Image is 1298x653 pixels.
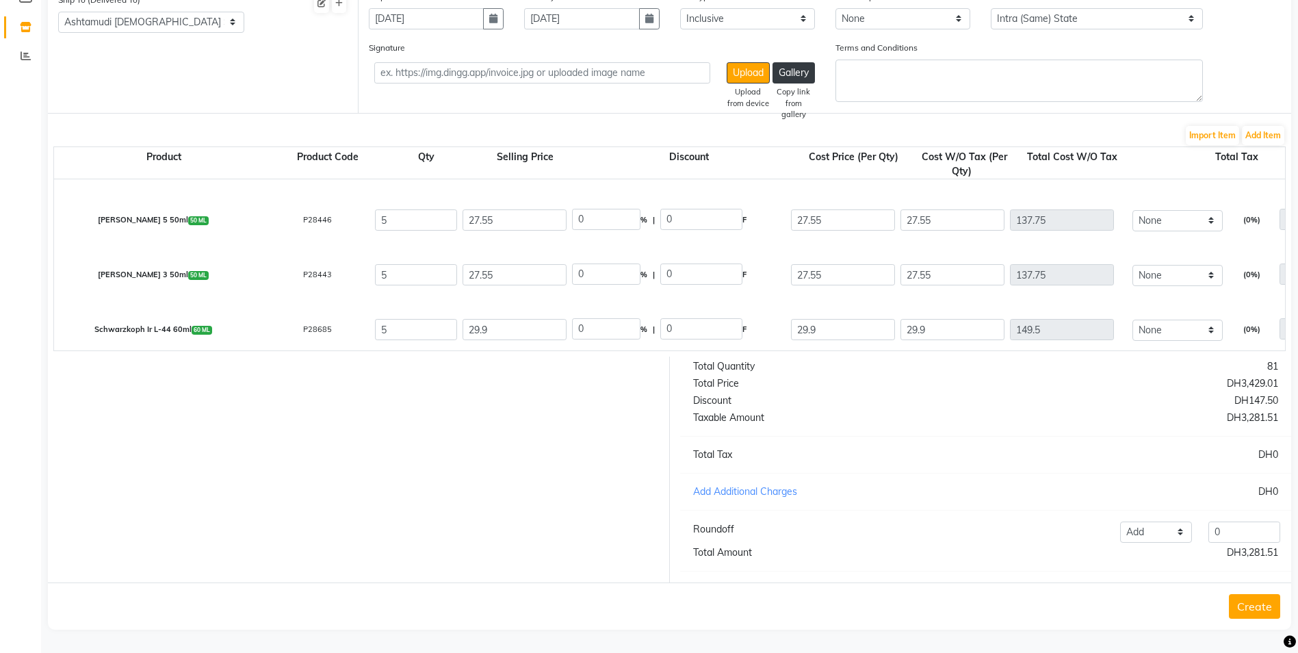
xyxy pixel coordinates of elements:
[273,150,382,179] div: Product Code
[683,359,986,374] div: Total Quantity
[773,86,815,120] div: Copy link from gallery
[742,209,747,231] span: F
[919,148,1007,180] span: Cost W/O Tax (Per Qty)
[985,376,1288,391] div: DH3,429.01
[727,86,770,110] div: Upload from device
[640,264,647,286] span: %
[683,394,986,408] div: Discount
[985,485,1288,499] div: DH0
[263,261,372,289] div: P28443
[374,62,710,84] input: ex. https://img.dingg.app/invoice.jpg or uploaded image name
[54,150,273,179] div: Product
[806,148,901,166] span: Cost Price (Per Qty)
[192,326,213,334] span: 60 ML
[494,148,556,166] span: Selling Price
[580,150,799,179] div: Discount
[683,411,986,425] div: Taxable Amount
[188,216,209,225] span: 50 ML
[369,42,405,54] label: Signature
[653,318,655,341] span: |
[44,261,263,289] div: [PERSON_NAME] 3 50ml
[640,209,647,231] span: %
[683,448,986,462] div: Total Tax
[742,318,747,341] span: F
[985,394,1288,408] div: DH147.50
[727,62,770,84] button: Upload
[44,206,263,234] div: [PERSON_NAME] 5 50ml
[683,485,986,499] div: Add Additional Charges
[773,62,815,84] button: Gallery
[985,359,1288,374] div: 81
[44,316,263,344] div: Schwarzkoph Ir L-44 60ml
[188,271,209,279] span: 50 ML
[693,522,734,537] div: Roundoff
[1229,594,1280,619] button: Create
[653,264,655,286] span: |
[985,448,1288,462] div: DH0
[1186,126,1239,145] button: Import Item
[382,150,470,179] div: Qty
[683,546,986,560] div: Total Amount
[1242,126,1284,145] button: Add Item
[1233,318,1270,341] div: (0%)
[1233,264,1270,286] div: (0%)
[653,209,655,231] span: |
[263,316,372,344] div: P28685
[985,546,1288,560] div: DH3,281.51
[683,376,986,391] div: Total Price
[1017,150,1127,179] div: Total Cost W/O Tax
[985,411,1288,425] div: DH3,281.51
[835,42,918,54] label: Terms and Conditions
[640,318,647,341] span: %
[742,264,747,286] span: F
[1233,209,1270,231] div: (0%)
[263,206,372,234] div: P28446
